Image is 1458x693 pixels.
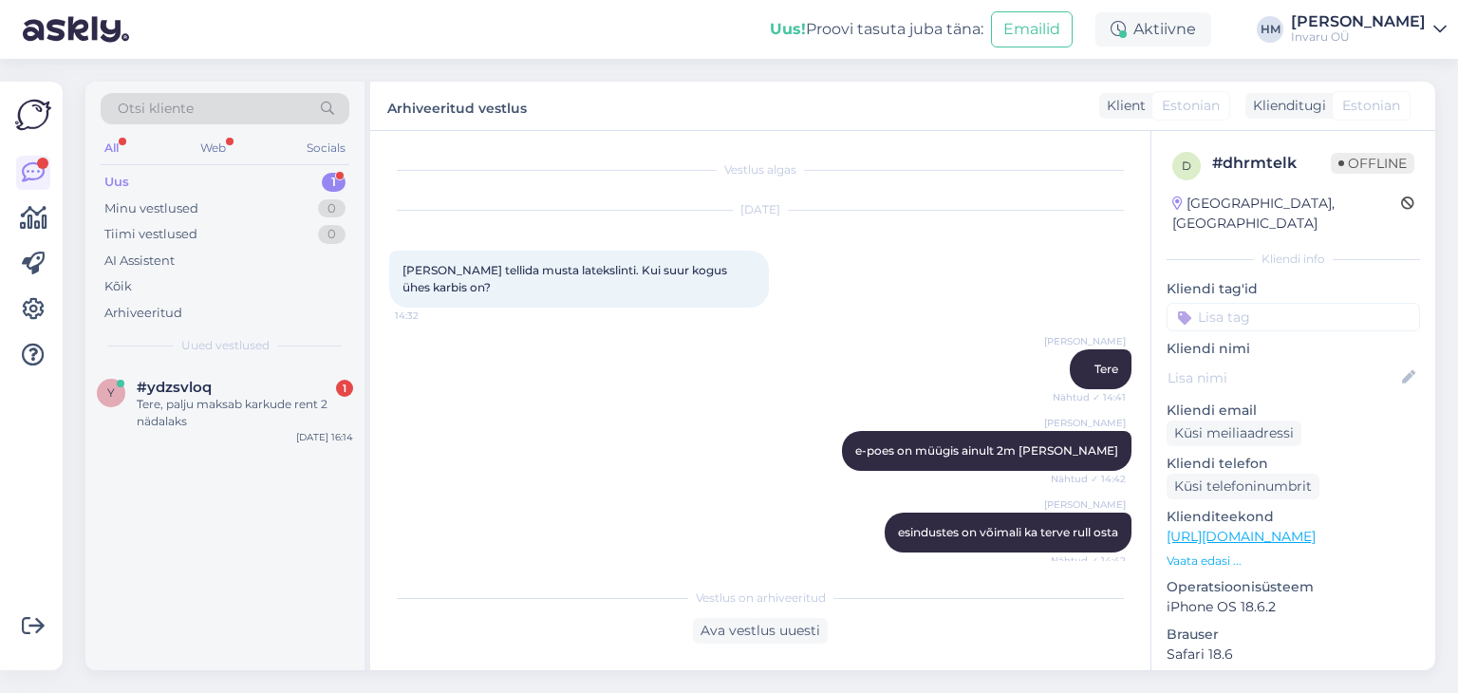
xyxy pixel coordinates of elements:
[696,590,826,607] span: Vestlus on arhiveeritud
[1167,251,1420,268] div: Kliendi info
[1167,279,1420,299] p: Kliendi tag'id
[303,136,349,160] div: Socials
[322,173,346,192] div: 1
[1044,334,1126,348] span: [PERSON_NAME]
[898,525,1118,539] span: esindustes on võimali ka terve rull osta
[1167,577,1420,597] p: Operatsioonisüsteem
[104,199,198,218] div: Minu vestlused
[1331,153,1414,174] span: Offline
[196,136,230,160] div: Web
[770,18,983,41] div: Proovi tasuta juba täna:
[1291,29,1426,45] div: Invaru OÜ
[1167,474,1319,499] div: Küsi telefoninumbrit
[1291,14,1426,29] div: [PERSON_NAME]
[1051,472,1126,486] span: Nähtud ✓ 14:42
[1167,528,1316,545] a: [URL][DOMAIN_NAME]
[1167,303,1420,331] input: Lisa tag
[1172,194,1401,234] div: [GEOGRAPHIC_DATA], [GEOGRAPHIC_DATA]
[855,443,1118,458] span: e-poes on müügis ainult 2m [PERSON_NAME]
[1094,362,1118,376] span: Tere
[770,20,806,38] b: Uus!
[1342,96,1400,116] span: Estonian
[1051,553,1126,568] span: Nähtud ✓ 14:42
[318,225,346,244] div: 0
[1044,416,1126,430] span: [PERSON_NAME]
[1167,645,1420,665] p: Safari 18.6
[1245,96,1326,116] div: Klienditugi
[395,309,466,323] span: 14:32
[1291,14,1447,45] a: [PERSON_NAME]Invaru OÜ
[104,225,197,244] div: Tiimi vestlused
[296,430,353,444] div: [DATE] 16:14
[1167,421,1301,446] div: Küsi meiliaadressi
[137,396,353,430] div: Tere, palju maksab karkude rent 2 nädalaks
[336,380,353,397] div: 1
[1099,96,1146,116] div: Klient
[1167,507,1420,527] p: Klienditeekond
[137,379,212,396] span: #ydzsvloq
[991,11,1073,47] button: Emailid
[1167,597,1420,617] p: iPhone OS 18.6.2
[318,199,346,218] div: 0
[1167,553,1420,570] p: Vaata edasi ...
[104,304,182,323] div: Arhiveeritud
[1095,12,1211,47] div: Aktiivne
[181,337,270,354] span: Uued vestlused
[1167,454,1420,474] p: Kliendi telefon
[1167,401,1420,421] p: Kliendi email
[1053,390,1126,404] span: Nähtud ✓ 14:41
[1162,96,1220,116] span: Estonian
[104,173,129,192] div: Uus
[118,99,194,119] span: Otsi kliente
[402,263,730,294] span: [PERSON_NAME] tellida musta latekslinti. Kui suur kogus ühes karbis on?
[1168,367,1398,388] input: Lisa nimi
[389,201,1131,218] div: [DATE]
[104,277,132,296] div: Kõik
[15,97,51,133] img: Askly Logo
[1044,497,1126,512] span: [PERSON_NAME]
[1212,152,1331,175] div: # dhrmtelk
[389,161,1131,178] div: Vestlus algas
[693,618,828,644] div: Ava vestlus uuesti
[387,93,527,119] label: Arhiveeritud vestlus
[1167,625,1420,645] p: Brauser
[104,252,175,271] div: AI Assistent
[1257,16,1283,43] div: HM
[1167,339,1420,359] p: Kliendi nimi
[101,136,122,160] div: All
[107,385,115,400] span: y
[1182,159,1191,173] span: d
